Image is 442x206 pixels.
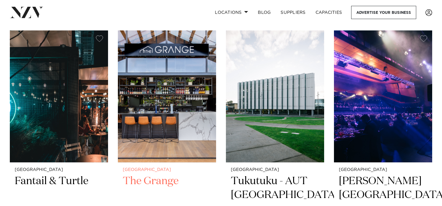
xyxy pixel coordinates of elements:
a: Locations [210,6,253,19]
small: [GEOGRAPHIC_DATA] [123,168,211,172]
a: SUPPLIERS [276,6,310,19]
a: Advertise your business [351,6,416,19]
small: [GEOGRAPHIC_DATA] [231,168,319,172]
img: nzv-logo.png [10,7,43,18]
a: Capacities [311,6,347,19]
small: [GEOGRAPHIC_DATA] [15,168,103,172]
a: BLOG [253,6,276,19]
small: [GEOGRAPHIC_DATA] [339,168,427,172]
